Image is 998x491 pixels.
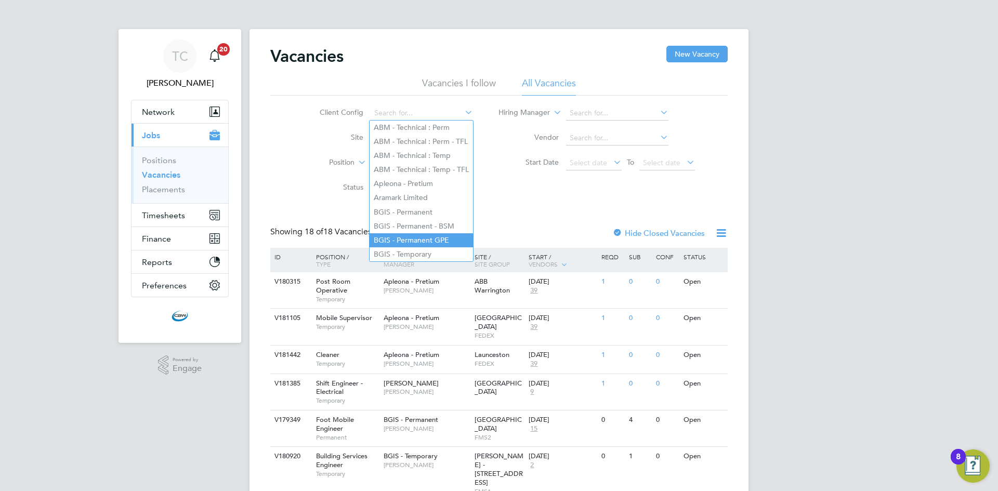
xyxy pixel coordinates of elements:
div: [DATE] [529,379,596,388]
div: [DATE] [529,351,596,360]
li: BGIS - Permanent - BSM [370,219,473,233]
button: Finance [132,227,228,250]
span: FEDEX [475,331,524,340]
div: Open [681,410,726,430]
div: Open [681,346,726,365]
span: Apleona - Pretium [384,277,439,286]
button: Open Resource Center, 8 new notifications [956,449,990,483]
a: Vacancies [142,170,180,180]
a: Placements [142,184,185,194]
span: [GEOGRAPHIC_DATA] [475,379,522,396]
span: Preferences [142,281,187,290]
div: Jobs [132,147,228,203]
span: Building Services Engineer [316,452,367,469]
button: Network [132,100,228,123]
span: Select date [570,158,607,167]
li: Vacancies I follow [422,77,496,96]
span: Apleona - Pretium [384,313,439,322]
span: [PERSON_NAME] [384,388,469,396]
span: To [624,155,637,169]
div: 0 [653,309,680,328]
span: Site Group [475,260,510,268]
span: Cleaner [316,350,339,359]
div: 4 [626,410,653,430]
li: BGIS - Permanent [370,205,473,219]
div: [DATE] [529,416,596,424]
div: 8 [956,457,961,470]
a: Powered byEngage [158,355,202,375]
nav: Main navigation [119,29,241,343]
div: Showing [270,227,374,237]
li: BGIS - Temporary [370,247,473,261]
div: ID [272,248,308,266]
input: Search for... [371,106,473,121]
div: Status [681,248,726,266]
div: 0 [626,309,653,328]
span: FEDEX [475,360,524,368]
span: Timesheets [142,210,185,220]
span: TC [172,49,188,63]
span: [GEOGRAPHIC_DATA] [475,313,522,331]
span: FMS2 [475,433,524,442]
span: 18 Vacancies [305,227,372,237]
div: 0 [626,346,653,365]
span: BGIS - Temporary [384,452,438,460]
div: 0 [599,447,626,466]
div: 1 [599,374,626,393]
span: Temporary [316,360,378,368]
span: [PERSON_NAME] [384,323,469,331]
button: Jobs [132,124,228,147]
span: [GEOGRAPHIC_DATA] [475,415,522,433]
span: [PERSON_NAME] [384,461,469,469]
img: cbwstaffingsolutions-logo-retina.png [172,308,188,324]
div: 0 [653,410,680,430]
input: Search for... [566,131,668,145]
span: 39 [529,323,539,331]
div: Reqd [599,248,626,266]
label: Hiring Manager [490,108,550,118]
div: V181385 [272,374,308,393]
span: Mobile Supervisor [316,313,372,322]
div: Open [681,374,726,393]
button: Reports [132,250,228,273]
div: Start / [526,248,599,274]
span: Vendors [529,260,558,268]
div: [DATE] [529,452,596,461]
div: 1 [599,346,626,365]
li: Apleona - Pretium [370,177,473,191]
a: Go to home page [131,308,229,324]
div: Open [681,447,726,466]
a: Positions [142,155,176,165]
span: Powered by [173,355,202,364]
span: Post Room Operative [316,277,350,295]
div: 1 [626,447,653,466]
span: [PERSON_NAME] [384,286,469,295]
li: Aramark Limited [370,191,473,205]
button: New Vacancy [666,46,728,62]
div: 0 [599,410,626,430]
span: ABB Warrington [475,277,510,295]
span: Manager [384,260,414,268]
span: [PERSON_NAME] [384,424,469,433]
span: 20 [217,43,230,56]
label: Site [304,132,363,142]
span: Temporary [316,396,378,405]
input: Search for... [566,106,668,121]
span: BGIS - Permanent [384,415,438,424]
span: Engage [173,364,202,373]
label: Start Date [499,157,559,167]
div: 0 [653,272,680,291]
span: 18 of [305,227,323,237]
div: Conf [653,248,680,266]
div: V179349 [272,410,308,430]
div: V181442 [272,346,308,365]
div: 1 [599,272,626,291]
div: Site / [472,248,527,273]
span: Jobs [142,130,160,140]
li: ABM - Technical : Temp - TFL [370,163,473,177]
span: Foot Mobile Engineer [316,415,354,433]
span: [PERSON_NAME] - [STREET_ADDRESS] [475,452,523,487]
span: Shift Engineer - Electrical [316,379,363,396]
a: TC[PERSON_NAME] [131,39,229,89]
span: Temporary [316,323,378,331]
